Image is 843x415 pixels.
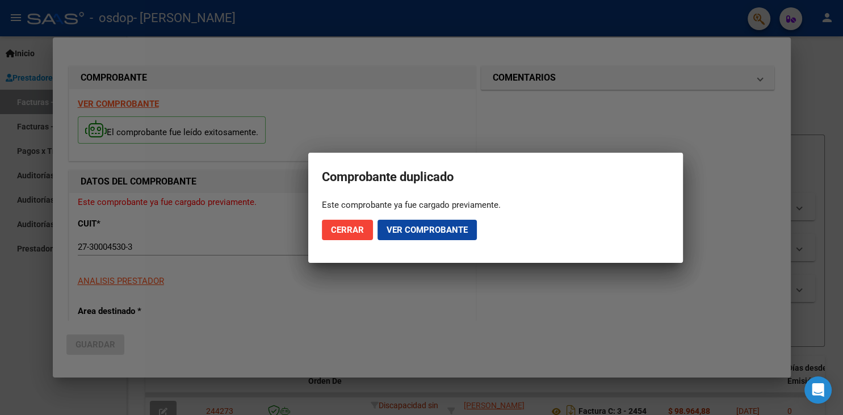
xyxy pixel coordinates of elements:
[378,220,477,240] button: Ver comprobante
[804,376,832,404] div: Open Intercom Messenger
[387,225,468,235] span: Ver comprobante
[331,225,364,235] span: Cerrar
[322,199,669,211] div: Este comprobante ya fue cargado previamente.
[322,166,669,188] h2: Comprobante duplicado
[322,220,373,240] button: Cerrar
